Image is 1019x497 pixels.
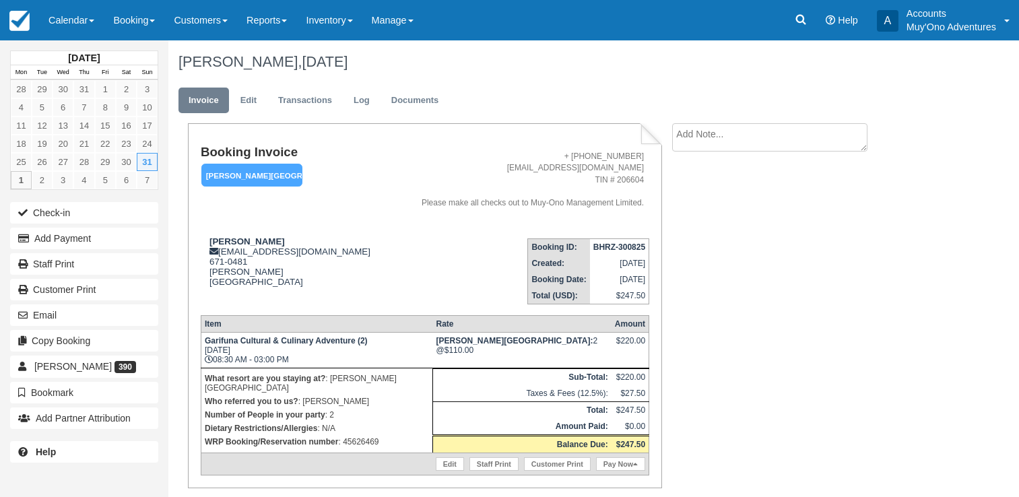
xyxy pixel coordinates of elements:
[53,65,73,80] th: Wed
[137,135,158,153] a: 24
[11,117,32,135] a: 11
[205,336,368,345] strong: Garifuna Cultural & Culinary Adventure (2)
[32,171,53,189] a: 2
[137,153,158,171] a: 31
[436,457,464,471] a: Edit
[612,368,649,385] td: $220.00
[137,171,158,189] a: 7
[32,98,53,117] a: 5
[826,15,835,25] i: Help
[209,236,285,246] strong: [PERSON_NAME]
[178,54,923,70] h1: [PERSON_NAME],
[433,385,612,402] td: Taxes & Fees (12.5%):
[205,410,325,420] strong: Number of People in your party
[230,88,267,114] a: Edit
[32,135,53,153] a: 19
[205,374,325,383] strong: What resort are you staying at?
[445,345,473,355] span: $110.00
[11,171,32,189] a: 1
[73,98,94,117] a: 7
[73,80,94,98] a: 31
[201,164,302,187] em: [PERSON_NAME][GEOGRAPHIC_DATA]
[469,457,519,471] a: Staff Print
[433,401,612,418] th: Total:
[53,135,73,153] a: 20
[95,98,116,117] a: 8
[34,361,112,372] span: [PERSON_NAME]
[95,65,116,80] th: Fri
[9,11,30,31] img: checkfront-main-nav-mini-logo.png
[73,117,94,135] a: 14
[433,332,612,368] td: 2 @
[11,153,32,171] a: 25
[612,315,649,332] th: Amount
[10,228,158,249] button: Add Payment
[10,279,158,300] a: Customer Print
[590,271,649,288] td: [DATE]
[137,65,158,80] th: Sun
[205,435,429,449] p: : 45626469
[524,457,591,471] a: Customer Print
[10,330,158,352] button: Copy Booking
[32,65,53,80] th: Tue
[114,361,136,373] span: 390
[433,315,612,332] th: Rate
[137,98,158,117] a: 10
[137,117,158,135] a: 17
[612,401,649,418] td: $247.50
[907,7,996,20] p: Accounts
[907,20,996,34] p: Muy'Ono Adventures
[205,408,429,422] p: : 2
[528,288,590,304] th: Total (USD):
[73,153,94,171] a: 28
[11,65,32,80] th: Mon
[205,422,429,435] p: : N/A
[11,80,32,98] a: 28
[433,418,612,436] th: Amount Paid:
[593,242,645,252] strong: BHRZ-300825
[201,236,390,304] div: [EMAIL_ADDRESS][DOMAIN_NAME] 671-0481 [PERSON_NAME] [GEOGRAPHIC_DATA]
[302,53,348,70] span: [DATE]
[116,98,137,117] a: 9
[73,65,94,80] th: Thu
[95,80,116,98] a: 1
[95,171,116,189] a: 5
[10,441,158,463] a: Help
[53,98,73,117] a: 6
[53,153,73,171] a: 27
[433,435,612,453] th: Balance Due:
[116,153,137,171] a: 30
[116,135,137,153] a: 23
[68,53,100,63] strong: [DATE]
[53,171,73,189] a: 3
[268,88,342,114] a: Transactions
[95,153,116,171] a: 29
[178,88,229,114] a: Invoice
[10,356,158,377] a: [PERSON_NAME] 390
[201,163,298,188] a: [PERSON_NAME][GEOGRAPHIC_DATA]
[433,368,612,385] th: Sub-Total:
[10,304,158,326] button: Email
[32,117,53,135] a: 12
[612,418,649,436] td: $0.00
[615,336,645,356] div: $220.00
[877,10,898,32] div: A
[205,395,429,408] p: : [PERSON_NAME]
[116,171,137,189] a: 6
[10,202,158,224] button: Check-in
[11,98,32,117] a: 4
[116,117,137,135] a: 16
[201,332,432,368] td: [DATE] 08:30 AM - 03:00 PM
[205,424,317,433] strong: Dietary Restrictions/Allergies
[381,88,449,114] a: Documents
[343,88,380,114] a: Log
[596,457,645,471] a: Pay Now
[116,80,137,98] a: 2
[201,145,390,160] h1: Booking Invoice
[11,135,32,153] a: 18
[528,255,590,271] th: Created:
[528,271,590,288] th: Booking Date:
[205,437,338,446] strong: WRP Booking/Reservation number
[201,315,432,332] th: Item
[95,117,116,135] a: 15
